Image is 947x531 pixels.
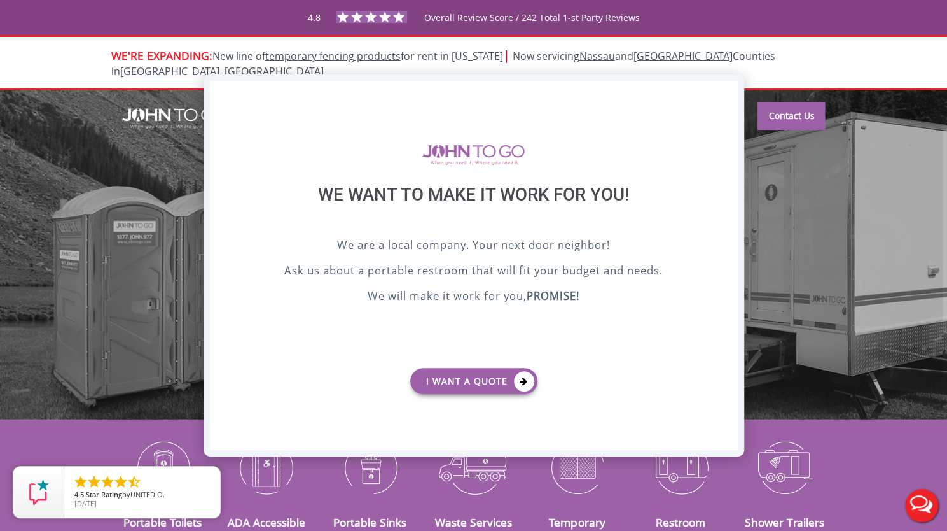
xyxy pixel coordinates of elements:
[130,490,165,499] span: UNITED O.
[242,237,706,256] p: We are a local company. Your next door neighbor!
[410,368,537,394] a: I want a Quote
[74,490,84,499] span: 4.5
[86,490,122,499] span: Star Rating
[127,474,142,490] li: 
[717,81,737,103] div: X
[113,474,128,490] li: 
[242,262,706,281] p: Ask us about a portable restroom that will fit your budget and needs.
[100,474,115,490] li: 
[242,288,706,307] p: We will make it work for you,
[242,184,706,237] div: We want to make it work for you!
[896,480,947,531] button: Live Chat
[527,288,579,303] b: PROMISE!
[74,491,210,500] span: by
[73,474,88,490] li: 
[26,479,52,505] img: Review Rating
[74,499,97,508] span: [DATE]
[86,474,102,490] li: 
[422,145,525,165] img: logo of viptogo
